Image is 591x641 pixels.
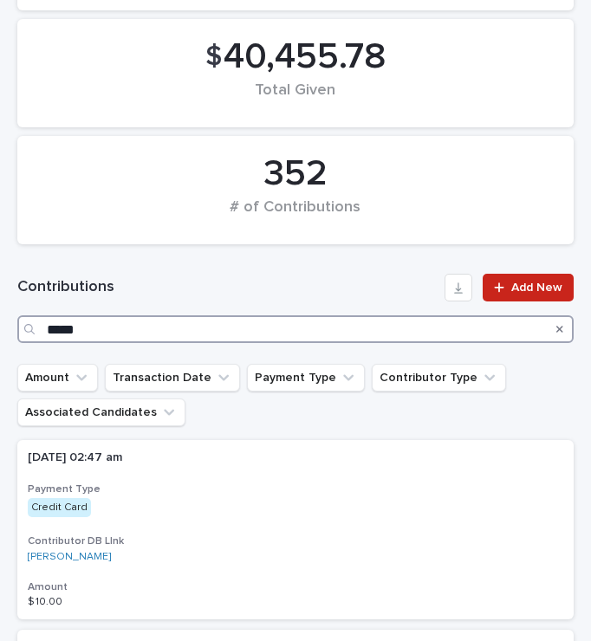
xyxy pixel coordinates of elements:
a: [DATE] 02:47 amPayment TypeCredit CardContributor DB LInk[PERSON_NAME] Amount$ 10.00$ 10.00 [17,440,574,619]
div: Credit Card [28,498,91,517]
button: Associated Candidates [17,398,185,426]
h3: Payment Type [28,482,563,496]
button: Contributor Type [372,364,506,392]
button: Transaction Date [105,364,240,392]
p: [DATE] 02:47 am [28,450,331,465]
input: Search [17,315,574,343]
button: Amount [17,364,98,392]
span: $ [205,41,222,74]
div: Total Given [47,81,544,118]
button: Payment Type [247,364,365,392]
span: Add New [511,282,562,294]
a: Add New [483,274,574,301]
h3: Amount [28,580,563,594]
div: 352 [47,152,544,196]
p: $ 10.00 [28,592,66,608]
h1: Contributions [17,277,438,298]
h3: Contributor DB LInk [28,534,563,548]
span: 40,455.78 [224,36,386,79]
a: [PERSON_NAME] [28,551,111,563]
div: # of Contributions [47,198,544,235]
